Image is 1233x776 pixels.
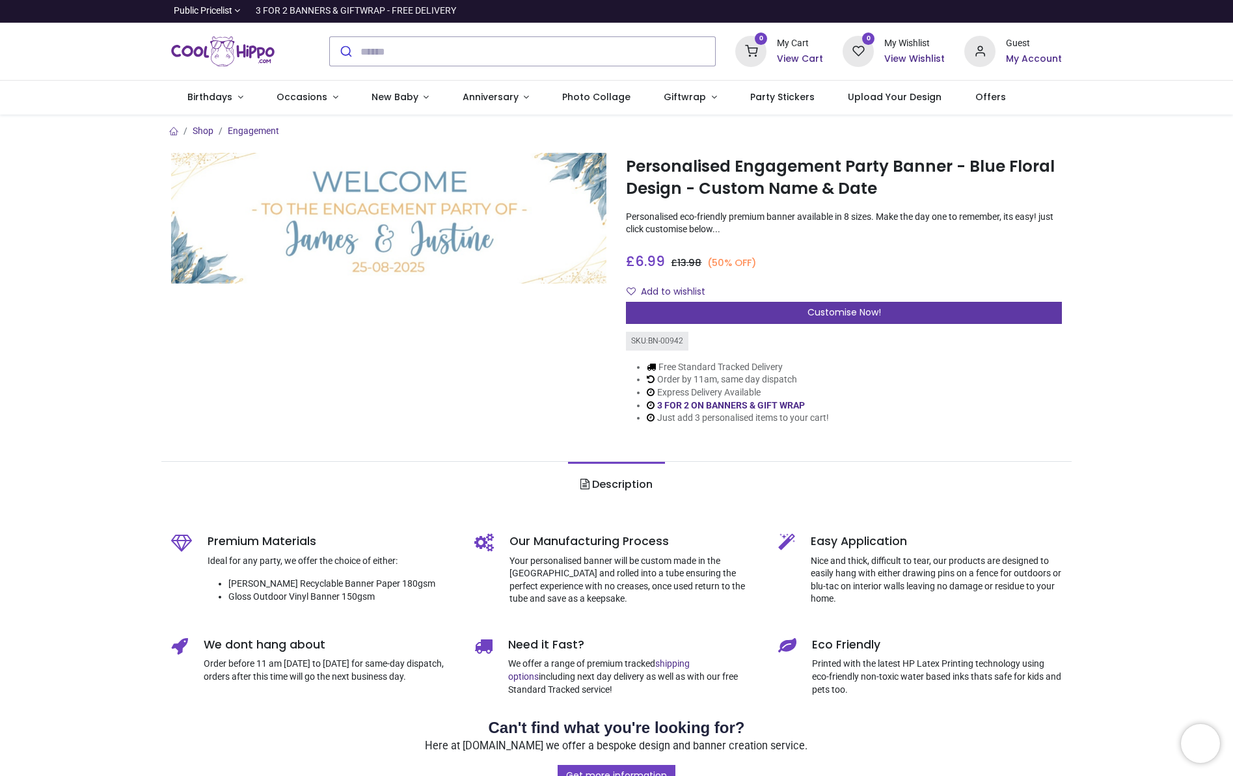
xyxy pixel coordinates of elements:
a: Birthdays [171,81,260,114]
a: View Wishlist [884,53,945,66]
p: Your personalised banner will be custom made in the [GEOGRAPHIC_DATA] and rolled into a tube ensu... [509,555,759,606]
button: Add to wishlistAdd to wishlist [626,281,716,303]
h1: Personalised Engagement Party Banner - Blue Floral Design - Custom Name & Date [626,155,1062,200]
h5: Eco Friendly [812,637,1063,653]
span: New Baby [372,90,418,103]
span: Offers [975,90,1006,103]
span: Occasions [277,90,327,103]
a: Anniversary [446,81,546,114]
div: Guest [1006,37,1062,50]
h5: We dont hang about [204,637,455,653]
a: Public Pricelist [171,5,241,18]
a: Logo of Cool Hippo [171,33,275,70]
a: 0 [843,46,874,56]
div: My Wishlist [884,37,945,50]
a: Giftwrap [647,81,734,114]
p: Ideal for any party, we offer the choice of either: [208,555,455,568]
div: My Cart [777,37,823,50]
i: Add to wishlist [627,287,636,296]
p: Personalised eco-friendly premium banner available in 8 sizes. Make the day one to remember, its ... [626,211,1062,236]
span: Customise Now! [807,306,881,319]
p: Nice and thick, difficult to tear, our products are designed to easily hang with either drawing p... [811,555,1063,606]
span: 6.99 [635,252,665,271]
span: Photo Collage [562,90,630,103]
a: Shop [193,126,213,136]
h2: Can't find what you're looking for? [171,717,1063,739]
li: Gloss Outdoor Vinyl Banner 150gsm [228,591,455,604]
iframe: Customer reviews powered by Trustpilot [789,5,1062,18]
li: Express Delivery Available [647,386,829,399]
h5: Premium Materials [208,533,455,550]
a: Engagement [228,126,279,136]
span: £ [671,256,701,269]
img: Personalised Engagement Party Banner - Blue Floral Design - Custom Name & Date [171,153,607,284]
li: Free Standard Tracked Delivery [647,361,829,374]
a: 3 FOR 2 ON BANNERS & GIFT WRAP [657,400,805,410]
sup: 0 [755,33,767,45]
small: (50% OFF) [707,256,757,270]
h5: Our Manufacturing Process [509,533,759,550]
a: New Baby [355,81,446,114]
li: Just add 3 personalised items to your cart! [647,412,829,425]
span: Birthdays [187,90,232,103]
img: Cool Hippo [171,33,275,70]
a: View Cart [777,53,823,66]
a: 0 [735,46,766,56]
iframe: Brevo live chat [1181,724,1220,763]
a: My Account [1006,53,1062,66]
span: Party Stickers [750,90,815,103]
span: Upload Your Design [848,90,942,103]
a: Occasions [260,81,355,114]
p: Here at [DOMAIN_NAME] we offer a bespoke design and banner creation service. [171,739,1063,754]
div: SKU: BN-00942 [626,332,688,351]
p: Printed with the latest HP Latex Printing technology using eco-friendly non-toxic water based ink... [812,658,1063,696]
p: Order before 11 am [DATE] to [DATE] for same-day dispatch, orders after this time will go the nex... [204,658,455,683]
span: Public Pricelist [174,5,232,18]
div: 3 FOR 2 BANNERS & GIFTWRAP - FREE DELIVERY [256,5,456,18]
a: Description [568,462,665,507]
sup: 0 [862,33,874,45]
li: Order by 11am, same day dispatch [647,373,829,386]
p: We offer a range of premium tracked including next day delivery as well as with our free Standard... [508,658,759,696]
h5: Easy Application [811,533,1063,550]
h5: Need it Fast? [508,637,759,653]
span: £ [626,252,665,271]
button: Submit [330,37,360,66]
span: 13.98 [677,256,701,269]
span: Giftwrap [664,90,706,103]
li: [PERSON_NAME] Recyclable Banner Paper 180gsm [228,578,455,591]
span: Anniversary [463,90,519,103]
